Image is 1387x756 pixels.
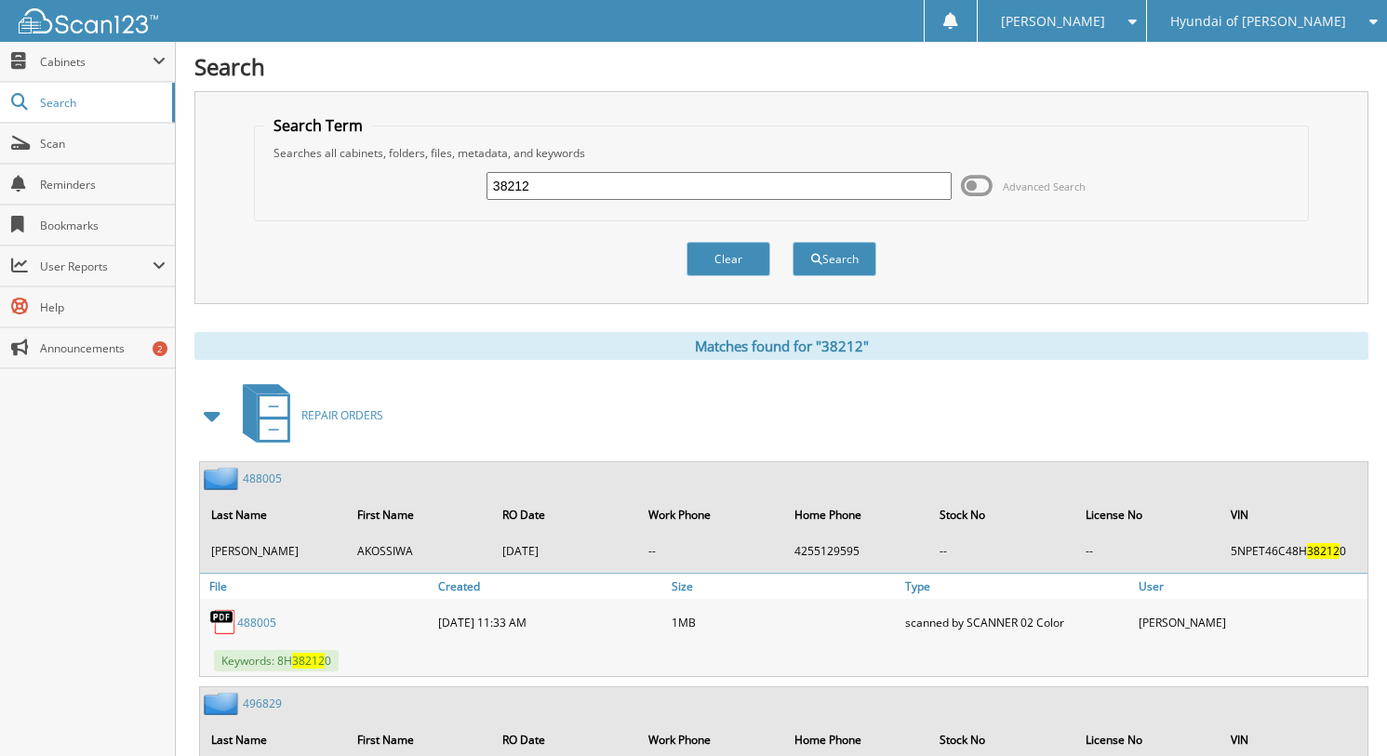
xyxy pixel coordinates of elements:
a: Size [667,574,900,599]
th: VIN [1221,496,1366,534]
td: 4255129595 [785,536,929,566]
td: AKOSSIWA [348,536,492,566]
th: First Name [348,496,492,534]
th: License No [1076,496,1220,534]
button: Search [793,242,876,276]
th: Home Phone [785,496,929,534]
button: Clear [687,242,770,276]
span: REPAIR ORDERS [301,407,383,423]
h1: Search [194,51,1368,82]
td: 5NPET46C48H 0 [1221,536,1366,566]
th: Last Name [202,496,346,534]
img: PDF.png [209,608,237,636]
div: scanned by SCANNER 02 Color [900,603,1134,641]
a: File [200,574,433,599]
th: RO Date [493,496,637,534]
div: Searches all cabinets, folders, files, metadata, and keywords [264,145,1299,161]
a: Type [900,574,1134,599]
span: [PERSON_NAME] [1001,16,1105,27]
a: 488005 [243,471,282,486]
legend: Search Term [264,115,372,136]
th: Work Phone [639,496,783,534]
a: Created [433,574,667,599]
td: -- [639,536,783,566]
div: [DATE] 11:33 AM [433,603,667,641]
div: [PERSON_NAME] [1134,603,1367,641]
a: 488005 [237,615,276,630]
span: Announcements [40,340,166,356]
td: -- [1076,536,1220,566]
span: User Reports [40,259,153,274]
iframe: Chat Widget [1294,667,1387,756]
td: -- [930,536,1074,566]
span: Help [40,299,166,315]
span: Hyundai of [PERSON_NAME] [1170,16,1346,27]
div: 1MB [667,603,900,641]
span: Cabinets [40,54,153,70]
span: Advanced Search [1003,179,1086,193]
img: folder2.png [204,692,243,715]
th: Stock No [930,496,1074,534]
img: scan123-logo-white.svg [19,8,158,33]
a: REPAIR ORDERS [232,378,383,452]
td: [PERSON_NAME] [202,536,346,566]
td: [DATE] [493,536,637,566]
a: User [1134,574,1367,599]
img: folder2.png [204,467,243,490]
span: Bookmarks [40,218,166,233]
span: Reminders [40,177,166,192]
div: 2 [153,341,167,356]
span: Keywords: 8H 0 [214,650,339,671]
span: 38212 [292,653,325,669]
span: 38212 [1307,543,1340,559]
span: Scan [40,136,166,152]
span: Search [40,95,163,111]
a: 496829 [243,696,282,711]
div: Matches found for "38212" [194,332,1368,360]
